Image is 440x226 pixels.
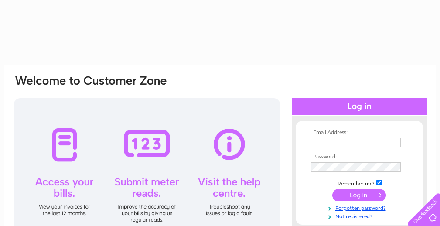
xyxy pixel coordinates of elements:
th: Email Address: [309,130,410,136]
td: Remember me? [309,178,410,187]
a: Forgotten password? [311,203,410,212]
th: Password: [309,154,410,160]
input: Submit [332,189,386,201]
a: Not registered? [311,212,410,220]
